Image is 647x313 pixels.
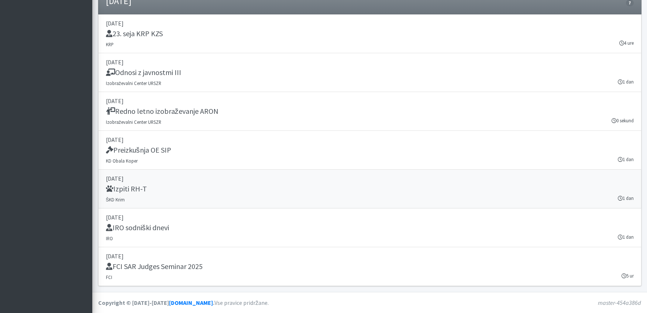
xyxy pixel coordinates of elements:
[106,107,218,116] h5: Redno letno izobraževanje ARON
[598,299,641,306] em: master-454a386d
[106,252,634,261] p: [DATE]
[106,184,147,193] h5: Izpiti RH-T
[98,53,641,92] a: [DATE] Odnosi z javnostmi III Izobraževalni Center URSZR 1 dan
[106,119,161,125] small: Izobraževalni Center URSZR
[619,40,634,47] small: 4 ure
[98,131,641,170] a: [DATE] Preizkušnja OE SIP KD Obala Koper 1 dan
[106,213,634,222] p: [DATE]
[106,158,138,164] small: KD Obala Koper
[98,170,641,208] a: [DATE] Izpiti RH-T ŠKD Krim 1 dan
[98,92,641,131] a: [DATE] Redno letno izobraževanje ARON Izobraževalni Center URSZR 0 sekund
[98,14,641,53] a: [DATE] 23. seja KRP KZS KRP 4 ure
[106,58,634,67] p: [DATE]
[618,156,634,163] small: 1 dan
[106,235,113,241] small: IRO
[618,78,634,85] small: 1 dan
[98,247,641,286] a: [DATE] FCI SAR Judges Seminar 2025 FCI 5 ur
[106,274,112,280] small: FCI
[106,80,161,86] small: Izobraževalni Center URSZR
[169,299,213,306] a: [DOMAIN_NAME]
[106,197,125,203] small: ŠKD Krim
[106,135,634,144] p: [DATE]
[92,292,647,313] footer: Vse pravice pridržane.
[618,234,634,241] small: 1 dan
[106,262,203,271] h5: FCI SAR Judges Seminar 2025
[106,223,169,232] h5: IRO sodniški dnevi
[618,195,634,202] small: 1 dan
[98,208,641,247] a: [DATE] IRO sodniški dnevi IRO 1 dan
[106,41,114,47] small: KRP
[622,272,634,279] small: 5 ur
[106,96,634,105] p: [DATE]
[106,174,634,183] p: [DATE]
[612,117,634,124] small: 0 sekund
[106,19,634,28] p: [DATE]
[106,68,181,77] h5: Odnosi z javnostmi III
[106,146,171,154] h5: Preizkušnja OE SIP
[106,29,163,38] h5: 23. seja KRP KZS
[98,299,214,306] strong: Copyright © [DATE]-[DATE] .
